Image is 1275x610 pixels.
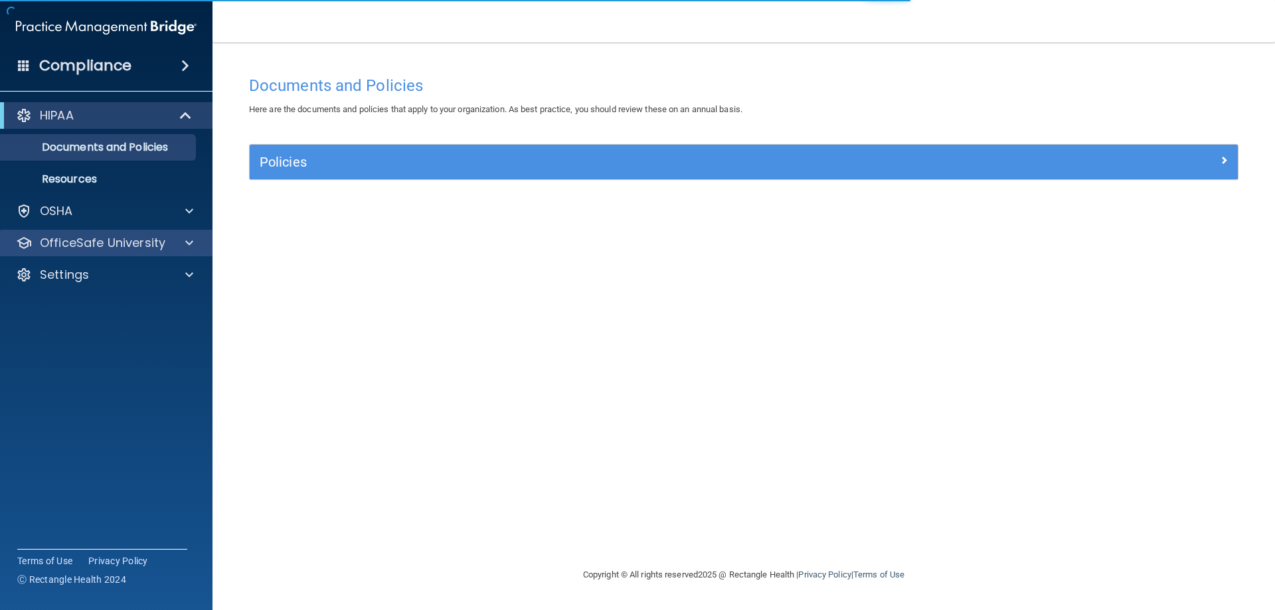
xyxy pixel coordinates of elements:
span: Ⓒ Rectangle Health 2024 [17,573,126,586]
a: OSHA [16,203,193,219]
a: OfficeSafe University [16,235,193,251]
h5: Policies [260,155,981,169]
p: Resources [9,173,190,186]
p: Settings [40,267,89,283]
p: OSHA [40,203,73,219]
a: HIPAA [16,108,193,123]
img: PMB logo [16,14,197,40]
h4: Compliance [39,56,131,75]
span: Here are the documents and policies that apply to your organization. As best practice, you should... [249,104,742,114]
p: HIPAA [40,108,74,123]
p: OfficeSafe University [40,235,165,251]
h4: Documents and Policies [249,77,1238,94]
div: Copyright © All rights reserved 2025 @ Rectangle Health | | [501,554,986,596]
a: Privacy Policy [798,570,851,579]
a: Policies [260,151,1228,173]
a: Settings [16,267,193,283]
a: Privacy Policy [88,554,148,568]
p: Documents and Policies [9,141,190,154]
a: Terms of Use [853,570,904,579]
a: Terms of Use [17,554,72,568]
